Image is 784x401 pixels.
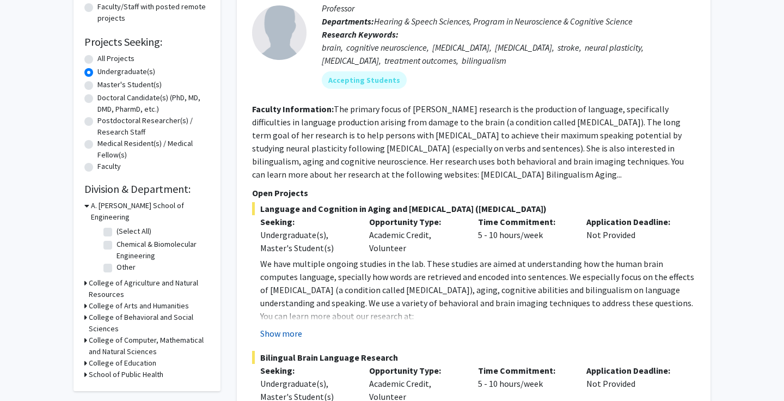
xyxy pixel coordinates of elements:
[252,104,684,180] fg-read-more: The primary focus of [PERSON_NAME] research is the production of language, specifically difficult...
[84,183,210,196] h2: Division & Department:
[361,215,470,254] div: Academic Credit, Volunteer
[97,115,210,138] label: Postdoctoral Researcher(s) / Research Staff
[89,312,210,335] h3: College of Behavioral and Social Sciences
[260,327,302,340] button: Show more
[322,41,695,67] div: brain, cognitive neuroscience, [MEDICAL_DATA], [MEDICAL_DATA], stroke, neural plasticity, [MEDICA...
[117,239,207,262] label: Chemical & Biomolecular Engineering
[84,35,210,48] h2: Projects Seeking:
[478,364,571,377] p: Time Commitment:
[252,104,334,114] b: Faculty Information:
[260,215,353,228] p: Seeking:
[260,364,353,377] p: Seeking:
[369,215,462,228] p: Opportunity Type:
[586,215,679,228] p: Application Deadline:
[252,186,695,199] p: Open Projects
[89,335,210,357] h3: College of Computer, Mathematical and Natural Sciences
[322,16,374,27] b: Departments:
[470,215,579,254] div: 5 - 10 hours/week
[97,66,155,77] label: Undergraduate(s)
[89,277,210,300] h3: College of Agriculture and Natural Resources
[369,364,462,377] p: Opportunity Type:
[260,257,695,309] p: We have multiple ongoing studies in the lab. These studies are aimed at understanding how the hum...
[322,2,695,15] p: Professor
[322,29,399,40] b: Research Keywords:
[89,300,189,312] h3: College of Arts and Humanities
[97,1,210,24] label: Faculty/Staff with posted remote projects
[97,161,121,172] label: Faculty
[252,351,695,364] span: Bilingual Brain Language Research
[117,262,136,273] label: Other
[89,369,163,380] h3: School of Public Health
[97,53,134,64] label: All Projects
[91,200,210,223] h3: A. [PERSON_NAME] School of Engineering
[374,16,633,27] span: Hearing & Speech Sciences, Program in Neuroscience & Cognitive Science
[89,357,156,369] h3: College of Education
[578,215,687,254] div: Not Provided
[478,215,571,228] p: Time Commitment:
[252,202,695,215] span: Language and Cognition in Aging and [MEDICAL_DATA] ([MEDICAL_DATA])
[260,228,353,254] div: Undergraduate(s), Master's Student(s)
[586,364,679,377] p: Application Deadline:
[97,92,210,115] label: Doctoral Candidate(s) (PhD, MD, DMD, PharmD, etc.)
[97,138,210,161] label: Medical Resident(s) / Medical Fellow(s)
[8,352,46,393] iframe: Chat
[117,226,151,237] label: (Select All)
[260,309,695,323] p: You can learn more about our research at:
[97,79,162,90] label: Master's Student(s)
[322,71,407,89] mat-chip: Accepting Students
